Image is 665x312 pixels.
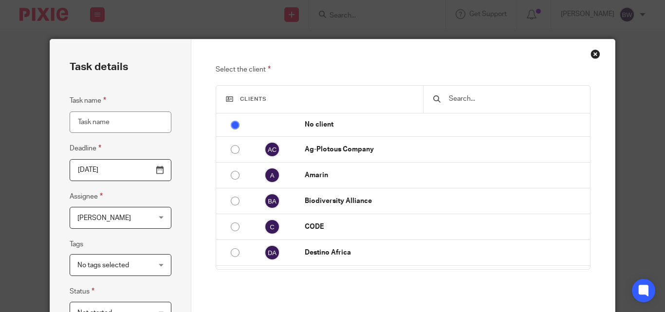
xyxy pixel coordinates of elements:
label: Assignee [70,191,103,202]
input: Search... [448,93,580,104]
p: Biodiversity Alliance [305,196,585,206]
img: svg%3E [264,167,280,183]
span: Clients [240,96,267,102]
img: svg%3E [264,142,280,157]
p: Amarin [305,170,585,180]
label: Deadline [70,143,101,154]
div: Close this dialog window [591,49,600,59]
p: CODE [305,222,585,232]
img: svg%3E [264,245,280,260]
p: Select the client [216,64,590,75]
h2: Task details [70,59,128,75]
span: No tags selected [77,262,129,269]
label: Status [70,286,94,297]
input: Task name [70,111,171,133]
p: Ag-Plotous Company [305,145,585,154]
span: [PERSON_NAME] [77,215,131,221]
input: Pick a date [70,159,171,181]
p: Destino Africa [305,248,585,257]
p: No client [305,120,585,129]
img: svg%3E [264,193,280,209]
img: svg%3E [264,219,280,235]
label: Task name [70,95,106,106]
label: Tags [70,239,83,249]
